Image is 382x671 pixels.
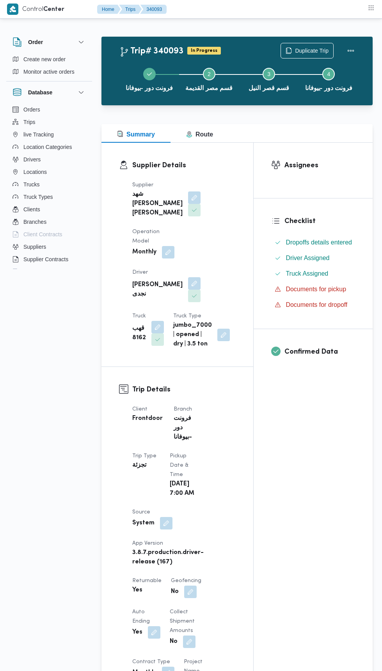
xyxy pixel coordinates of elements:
h2: Trip# 340093 [119,46,183,57]
b: Center [43,7,64,12]
button: Truck Assigned [272,267,355,280]
h3: Supplier Details [132,160,236,171]
b: شهد [PERSON_NAME] [PERSON_NAME] [132,190,183,218]
button: Clients [9,203,89,216]
span: Truck [132,313,146,319]
span: Operation Model [132,229,160,244]
button: فرونت دور -بيوفانا [119,58,179,99]
span: قسم قصر النيل [249,83,289,93]
span: 2 [208,71,211,77]
h3: Order [28,37,43,47]
span: Documents for pickup [286,285,346,294]
button: Database [12,88,86,97]
button: Branches [9,216,89,228]
button: Actions [343,43,359,58]
button: Duplicate Trip [281,43,334,58]
span: Contract Type [132,659,170,664]
svg: Step 1 is complete [146,71,153,77]
span: Monitor active orders [23,67,75,76]
b: قهب 8162 [132,324,146,343]
span: Auto Ending [132,609,150,624]
span: Source [132,510,150,515]
b: Monthly [132,248,156,257]
button: Supplier Contracts [9,253,89,266]
h3: Assignees [284,160,355,171]
b: Yes [132,628,142,637]
span: Client [132,407,147,412]
b: فرونت دور -بيوفانا [174,414,200,442]
span: Driver Assigned [286,255,329,261]
span: Branch [174,407,192,412]
button: Driver Assigned [272,252,355,264]
button: Monitor active orders [9,66,89,78]
span: Documents for pickup [286,286,346,292]
button: Location Categories [9,141,89,153]
span: Create new order [23,55,66,64]
b: 3.8.7.production.driver-release (167) [132,548,204,567]
span: قسم مصر القديمة [185,83,233,93]
span: Geofencing [171,578,201,583]
span: Driver Assigned [286,253,329,263]
h3: Confirmed Data [284,347,355,357]
button: Devices [9,266,89,278]
span: Duplicate Trip [295,46,329,55]
span: Trucks [23,180,39,189]
span: 4 [327,71,330,77]
h3: Database [28,88,52,97]
button: Truck Types [9,191,89,203]
span: Supplier [132,182,153,188]
span: Returnable [132,578,162,583]
button: Drivers [9,153,89,166]
button: Locations [9,166,89,178]
span: Pickup date & time [170,453,188,477]
button: Dropoffs details entered [272,236,355,249]
button: قسم مصر القديمة [179,58,239,99]
b: System [132,519,155,528]
span: فرونت دور -بيوفانا [305,83,352,93]
span: Dropoffs details entered [286,239,352,246]
span: Route [186,131,213,138]
h3: Trip Details [132,384,236,395]
span: live Tracking [23,130,54,139]
span: Truck Types [23,192,53,202]
span: Summary [117,131,155,138]
span: Client Contracts [23,230,62,239]
b: Frontdoor [132,414,163,423]
span: Documents for dropoff [286,300,347,310]
b: Yes [132,586,142,595]
button: Documents for pickup [272,283,355,296]
div: Database [6,103,92,272]
span: Branches [23,217,46,227]
span: Location Categories [23,142,72,152]
span: فرونت دور -بيوفانا [126,83,173,93]
button: Documents for dropoff [272,299,355,311]
img: X8yXhbKr1z7QwAAAABJRU5ErkJggg== [7,4,18,15]
span: Dropoffs details entered [286,238,352,247]
span: Orders [23,105,40,114]
button: Orders [9,103,89,116]
iframe: chat widget [8,640,33,663]
button: live Tracking [9,128,89,141]
span: Trips [23,117,36,127]
button: Trips [9,116,89,128]
h3: Checklist [284,216,355,227]
span: Suppliers [23,242,46,251]
b: No [171,587,179,597]
span: Clients [23,205,40,214]
div: Order [6,53,92,81]
span: Drivers [23,155,41,164]
b: [DATE] 7:00 AM [170,480,196,498]
span: Collect Shipment Amounts [170,609,195,633]
span: Locations [23,167,47,177]
span: 3 [267,71,270,77]
button: Trucks [9,178,89,191]
span: Truck Type [173,313,201,319]
span: App Version [132,541,163,546]
button: قسم قصر النيل [239,58,299,99]
button: Home [97,5,121,14]
span: Supplier Contracts [23,255,68,264]
b: No [170,637,178,646]
button: Suppliers [9,241,89,253]
b: jumbo_7000 | opened | dry | 3.5 ton [173,321,212,349]
span: Documents for dropoff [286,301,347,308]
